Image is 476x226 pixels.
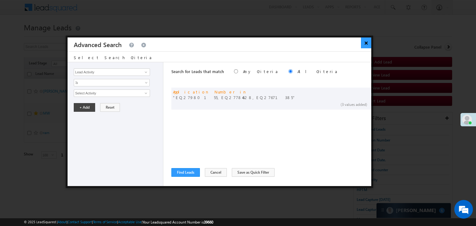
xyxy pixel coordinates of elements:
span: Select Search Criteria [74,55,152,60]
a: Show All Items [141,90,149,96]
em: Start Chat [84,178,112,186]
span: EQ27980155,EQ27784628,EQ27671385 [173,95,296,100]
textarea: Type your message and hit 'Enter' [8,57,113,172]
button: Find Leads [171,168,200,177]
span: in [240,89,247,94]
span: Is [74,80,141,85]
div: Minimize live chat window [102,3,117,18]
img: d_60004797649_company_0_60004797649 [11,33,26,41]
button: + Add [74,103,95,112]
span: (3 values added) [341,102,367,107]
span: Your Leadsquared Account Number is [143,220,213,224]
a: Acceptable Use [118,220,142,224]
span: 39660 [204,220,213,224]
a: Contact Support [68,220,92,224]
span: Search for Leads that match [171,69,224,74]
span: © 2025 LeadSquared | | | | | [24,219,213,225]
button: Cancel [205,168,227,177]
input: Type to Search [74,89,150,97]
button: × [361,37,371,48]
a: Is [74,79,150,86]
input: Type to Search [74,68,150,76]
span: Application Number [173,89,235,94]
label: Any Criteria [243,69,279,74]
a: Show All Items [141,69,149,75]
div: Chat with us now [32,33,104,41]
label: All Criteria [297,69,338,74]
a: Terms of Service [93,220,117,224]
a: About [58,220,67,224]
button: Reset [100,103,120,112]
h3: Advanced Search [74,37,122,51]
button: Save as Quick Filter [232,168,275,177]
